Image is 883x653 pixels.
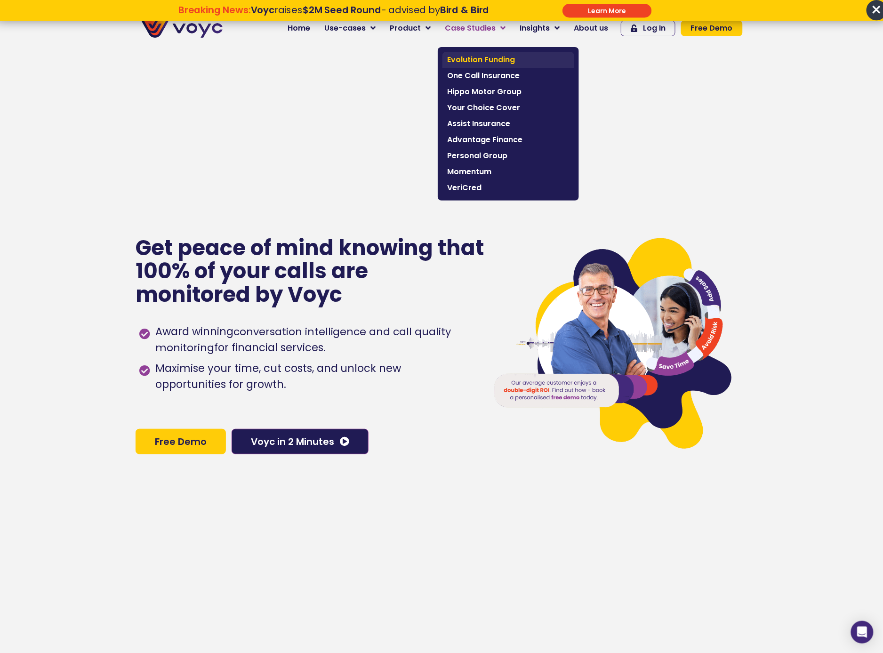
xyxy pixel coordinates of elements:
span: Use-cases [324,23,366,34]
strong: Voyc [251,3,274,16]
a: Personal Group [442,148,574,164]
strong: $2M Seed Round [303,3,381,16]
span: Evolution Funding [447,54,570,65]
span: Momentum [447,166,570,177]
a: Product [383,19,438,38]
span: One Call Insurance [447,70,570,81]
a: Evolution Funding [442,52,574,68]
a: Privacy Policy [194,196,238,205]
span: Case Studies [445,23,496,34]
span: Free Demo [155,437,207,446]
a: Free Demo [136,429,226,454]
span: Voyc in 2 Minutes [251,437,334,446]
span: Your Choice Cover [447,102,570,113]
span: Assist Insurance [447,118,570,129]
span: Hippo Motor Group [447,86,570,97]
span: Log In [643,24,666,32]
a: Insights [513,19,567,38]
img: voyc-full-logo [140,19,223,38]
a: Advantage Finance [442,132,574,148]
a: Log In [621,20,675,36]
a: Your Choice Cover [442,100,574,116]
a: Momentum [442,164,574,180]
span: Phone [125,38,148,48]
span: Maximise your time, cut costs, and unlock new opportunities for growth. [153,361,474,393]
span: Personal Group [447,150,570,161]
a: Free Demo [681,20,743,36]
a: Voyc in 2 Minutes [232,429,369,454]
strong: Breaking News: [178,3,251,16]
a: Use-cases [317,19,383,38]
a: Assist Insurance [442,116,574,132]
span: Job title [125,76,157,87]
a: One Call Insurance [442,68,574,84]
a: VeriCred [442,180,574,196]
span: Home [288,23,310,34]
span: Advantage Finance [447,134,570,145]
span: raises - advised by [251,3,490,16]
div: Open Intercom Messenger [851,621,874,644]
div: Breaking News: Voyc raises $2M Seed Round - advised by Bird & Bird [131,4,537,26]
span: VeriCred [447,182,570,193]
span: Free Demo [691,24,733,32]
a: Hippo Motor Group [442,84,574,100]
span: About us [574,23,608,34]
a: Case Studies [438,19,513,38]
strong: Bird & Bird [440,3,490,16]
span: Award winning for financial services. [153,324,474,356]
div: Submit [563,4,652,18]
h1: conversation intelligence and call quality monitoring [155,324,451,355]
span: Insights [520,23,550,34]
p: Get peace of mind knowing that 100% of your calls are monitored by Voyc [136,236,485,306]
span: Product [390,23,421,34]
a: About us [567,19,615,38]
a: Home [281,19,317,38]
